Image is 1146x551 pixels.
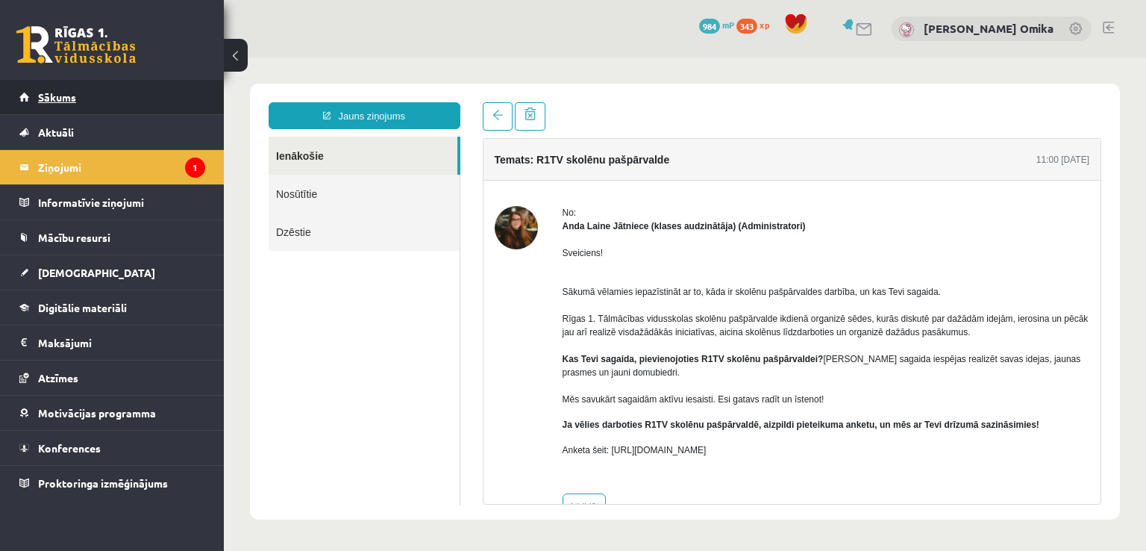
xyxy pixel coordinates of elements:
a: Motivācijas programma [19,396,205,430]
a: Maksājumi [19,326,205,360]
span: Sākums [38,90,76,104]
a: Ziņojumi1 [19,150,205,184]
a: 343 xp [736,19,777,31]
a: [DEMOGRAPHIC_DATA] [19,255,205,290]
span: 984 [699,19,720,34]
strong: Anda Laine Jātniece (klases audzinātāja) (Administratori) [339,164,582,174]
a: Digitālie materiāli [19,290,205,325]
a: [PERSON_NAME] Omika [924,21,1053,36]
a: Ienākošie [45,79,234,117]
a: Rīgas 1. Tālmācības vidusskola [16,26,136,63]
span: Atzīmes [38,371,78,385]
span: Konferences [38,441,101,455]
div: 11:00 [DATE] [812,96,865,109]
h4: Temats: R1TV skolēnu pašpārvalde [271,96,446,108]
span: [DEMOGRAPHIC_DATA] [38,266,155,279]
span: Motivācijas programma [38,406,156,420]
span: mP [722,19,734,31]
a: Konferences [19,431,205,465]
a: Proktoringa izmēģinājums [19,466,205,500]
span: 343 [736,19,757,34]
legend: Ziņojumi [38,150,205,184]
p: Sveiciens! [339,189,866,202]
a: Mācību resursi [19,220,205,255]
img: Anda Laine Jātniece (klases audzinātāja) [271,149,314,192]
a: Nosūtītie [45,117,236,155]
span: Mācību resursi [38,231,110,244]
a: Atzīmes [19,361,205,395]
i: 1 [185,158,205,178]
span: Aktuāli [38,125,74,139]
span: xp [760,19,769,31]
a: Dzēstie [45,155,236,193]
a: Atbildēt [339,436,382,463]
legend: Maksājumi [38,326,205,360]
b: Ja vēlies darboties R1TV skolēnu pašpārvaldē, aizpildi pieteikuma anketu, un mēs ar Tevi drīzumā ... [339,362,815,373]
a: Aktuāli [19,115,205,149]
a: Informatīvie ziņojumi [19,185,205,220]
div: No: [339,149,866,162]
p: Sākumā vēlamies iepazīstināt ar to, kāda ir skolēnu pašpārvaldes darbība, un kas Tevi sagaida. Rī... [339,214,866,349]
strong: Kas Tevi sagaida, pievienojoties R1TV skolēnu pašpārvaldei? [339,296,600,307]
img: Aiva Beatrise Omika [899,22,914,37]
p: Anketa šeit: [URL][DOMAIN_NAME] [339,386,866,399]
legend: Informatīvie ziņojumi [38,185,205,220]
a: Jauns ziņojums [45,45,237,72]
a: 984 mP [699,19,734,31]
a: Sākums [19,80,205,114]
span: Proktoringa izmēģinājums [38,476,168,490]
span: Digitālie materiāli [38,301,127,314]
